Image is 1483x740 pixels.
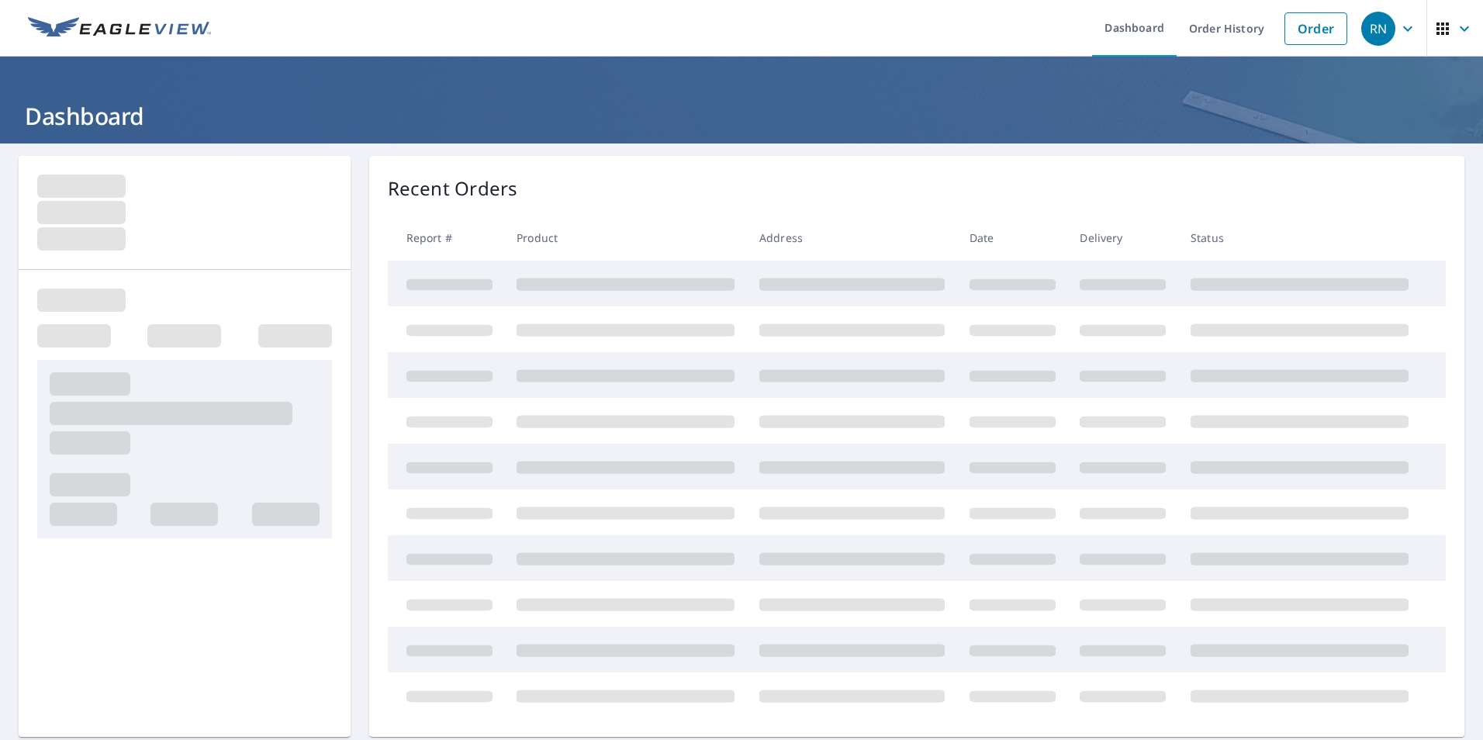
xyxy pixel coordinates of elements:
th: Address [747,215,957,261]
th: Date [957,215,1068,261]
th: Status [1178,215,1421,261]
img: EV Logo [28,17,211,40]
th: Report # [388,215,505,261]
th: Product [504,215,747,261]
a: Order [1284,12,1347,45]
h1: Dashboard [19,100,1464,132]
p: Recent Orders [388,175,518,202]
div: RN [1361,12,1395,46]
th: Delivery [1067,215,1178,261]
